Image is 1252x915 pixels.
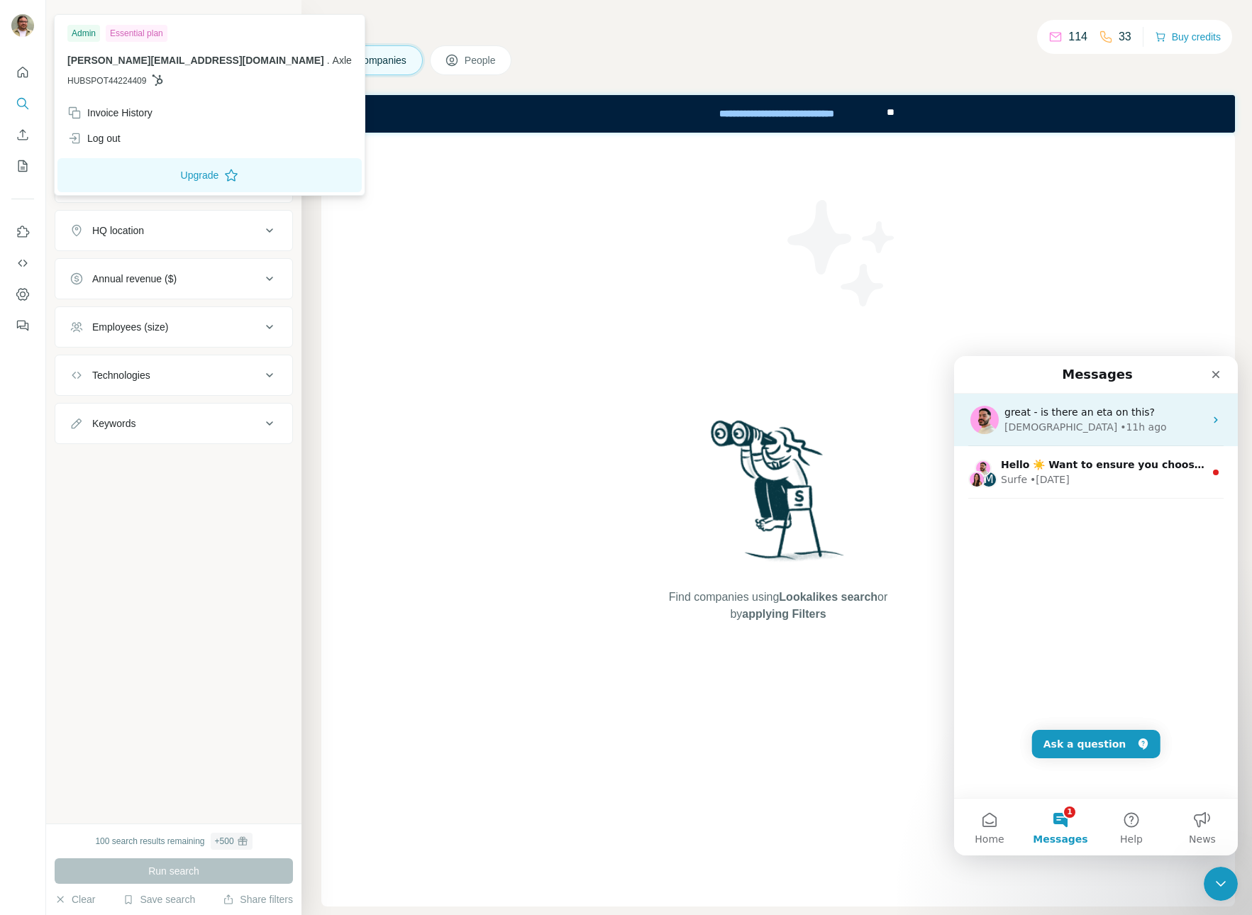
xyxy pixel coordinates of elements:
button: News [213,443,284,499]
button: Employees (size) [55,310,292,344]
iframe: Intercom live chat [954,356,1238,855]
button: Enrich CSV [11,122,34,148]
button: Technologies [55,358,292,392]
button: Hide [247,9,301,30]
div: HQ location [92,223,144,238]
div: Surfe [47,116,73,131]
button: Annual revenue ($) [55,262,292,296]
p: 114 [1068,28,1087,45]
div: New search [55,13,99,26]
span: Hello ☀️ Want to ensure you choose the most suitable Surfe plan for you and your team? Check our ... [47,103,820,114]
div: 100 search results remaining [95,833,252,850]
img: Avatar [11,14,34,37]
button: Save search [123,892,195,906]
span: News [235,478,262,488]
span: Companies [356,53,408,67]
button: Dashboard [11,282,34,307]
div: Annual revenue ($) [92,272,177,286]
button: Buy credits [1155,27,1221,47]
span: Messages [79,478,133,488]
button: Keywords [55,406,292,440]
button: Help [142,443,213,499]
div: Admin [67,25,100,42]
h4: Search [321,17,1235,37]
span: HUBSPOT44224409 [67,74,146,87]
button: Feedback [11,313,34,338]
span: People [465,53,497,67]
span: applying Filters [742,608,826,620]
button: Messages [71,443,142,499]
button: Quick start [11,60,34,85]
button: Clear [55,892,95,906]
iframe: Banner [321,95,1235,133]
img: Surfe Illustration - Woman searching with binoculars [704,416,852,575]
button: Ask a question [78,374,206,402]
div: Technologies [92,368,150,382]
span: Axle [333,55,352,66]
img: Surfe Illustration - Stars [778,189,906,317]
span: . [327,55,330,66]
span: Lookalikes search [779,591,877,603]
div: Essential plan [106,25,167,42]
div: Invoice History [67,106,153,120]
button: My lists [11,153,34,179]
div: Keywords [92,416,135,431]
button: Upgrade [57,158,362,192]
span: Find companies using or by [665,589,892,623]
button: Use Surfe on LinkedIn [11,219,34,245]
div: Employees (size) [92,320,168,334]
iframe: Intercom live chat [1204,867,1238,901]
p: 33 [1119,28,1131,45]
span: Help [166,478,189,488]
button: Use Surfe API [11,250,34,276]
span: [PERSON_NAME][EMAIL_ADDRESS][DOMAIN_NAME] [67,55,324,66]
div: + 500 [215,835,234,848]
button: Share filters [223,892,293,906]
span: Home [21,478,50,488]
button: Search [11,91,34,116]
div: • [DATE] [76,116,116,131]
button: HQ location [55,213,292,248]
div: Log out [67,131,121,145]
